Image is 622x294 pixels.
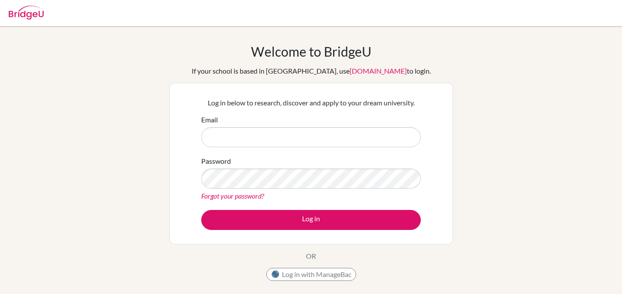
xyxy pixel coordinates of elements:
p: Log in below to research, discover and apply to your dream university. [201,98,421,108]
img: Bridge-U [9,6,44,20]
div: If your school is based in [GEOGRAPHIC_DATA], use to login. [192,66,431,76]
label: Password [201,156,231,166]
a: Forgot your password? [201,192,264,200]
a: [DOMAIN_NAME] [350,67,407,75]
button: Log in with ManageBac [266,268,356,281]
button: Log in [201,210,421,230]
h1: Welcome to BridgeU [251,44,371,59]
p: OR [306,251,316,261]
label: Email [201,115,218,125]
